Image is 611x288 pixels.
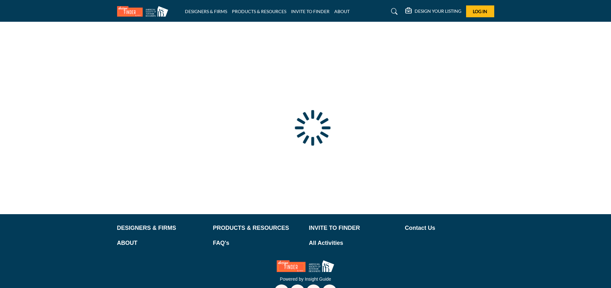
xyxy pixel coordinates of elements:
[291,9,329,14] a: INVITE TO FINDER
[309,224,398,232] a: INVITE TO FINDER
[277,260,334,272] img: No Site Logo
[280,276,331,282] a: Powered by Insight Guide
[117,239,206,247] a: ABOUT
[385,6,402,17] a: Search
[334,9,350,14] a: ABOUT
[405,8,461,15] div: DESIGN YOUR LISTING
[117,224,206,232] a: DESIGNERS & FIRMS
[213,239,302,247] a: FAQ's
[185,9,227,14] a: DESIGNERS & FIRMS
[473,9,487,14] span: Log In
[213,224,302,232] a: PRODUCTS & RESOURCES
[415,8,461,14] h5: DESIGN YOUR LISTING
[405,224,494,232] a: Contact Us
[232,9,286,14] a: PRODUCTS & RESOURCES
[466,5,494,17] button: Log In
[309,239,398,247] a: All Activities
[117,6,171,17] img: Site Logo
